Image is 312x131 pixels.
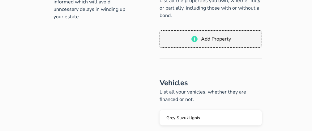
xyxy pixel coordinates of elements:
[160,30,262,48] button: Add Property
[201,36,231,42] span: Add Property
[160,77,262,88] h2: Vehicles
[160,110,262,125] button: Grey Suzuki Ignis
[160,88,262,103] p: List all your vehicles, whether they are financed or not.
[166,115,200,121] span: Grey Suzuki Ignis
